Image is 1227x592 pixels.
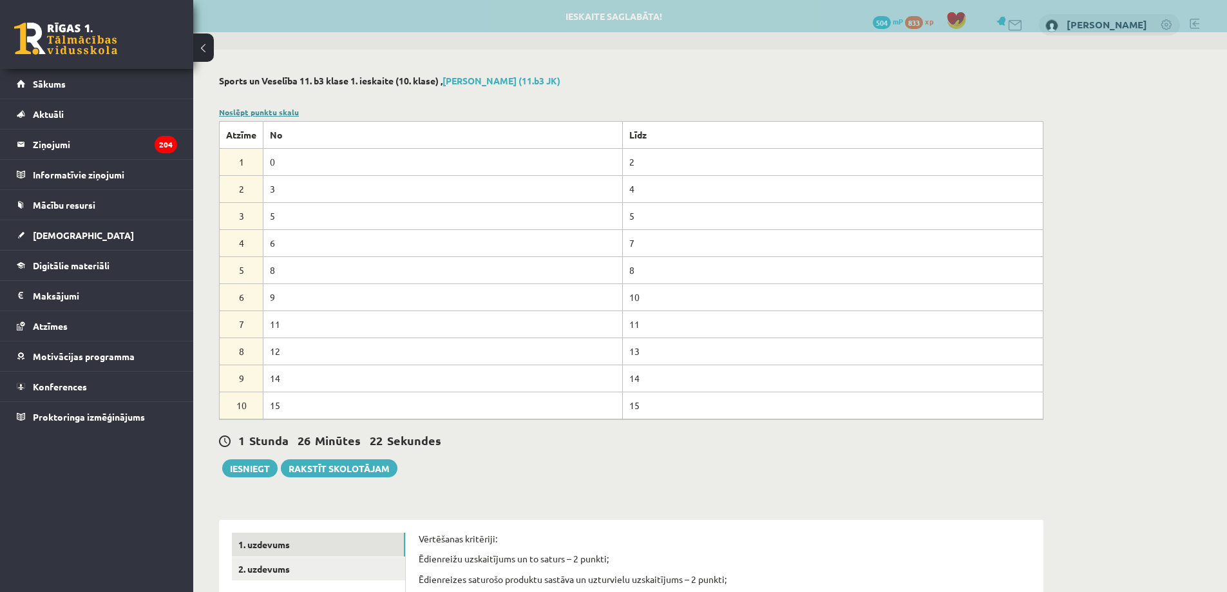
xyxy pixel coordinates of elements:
a: Rīgas 1. Tālmācības vidusskola [14,23,117,55]
a: [PERSON_NAME] (11.b3 JK) [442,75,560,86]
span: Stunda [249,433,289,448]
td: 8 [263,256,623,283]
td: 8 [220,338,263,365]
td: 7 [622,229,1043,256]
td: 6 [263,229,623,256]
span: Proktoringa izmēģinājums [33,411,145,423]
td: 9 [220,365,263,392]
body: Bagātinātā teksta redaktors, wiswyg-editor-user-answer-47024927115400 [13,13,611,26]
td: 8 [622,256,1043,283]
td: 1 [220,148,263,175]
th: Līdz [622,121,1043,148]
td: 11 [263,310,623,338]
td: 9 [263,283,623,310]
td: 2 [622,148,1043,175]
a: Maksājumi [17,281,177,310]
span: Atzīmes [33,320,68,332]
span: 1 [238,433,245,448]
h2: Sports un Veselība 11. b3 klase 1. ieskaite (10. klase) , [219,75,1043,86]
td: 0 [263,148,623,175]
span: [DEMOGRAPHIC_DATA] [33,229,134,241]
span: Motivācijas programma [33,350,135,362]
th: No [263,121,623,148]
legend: Ziņojumi [33,129,177,159]
td: 3 [263,175,623,202]
a: 1. uzdevums [232,533,405,557]
legend: Informatīvie ziņojumi [33,160,177,189]
span: Aktuāli [33,108,64,120]
td: 3 [220,202,263,229]
p: Vērtēšanas kritēriji: [419,533,1031,546]
a: Proktoringa izmēģinājums [17,402,177,432]
a: Mācību resursi [17,190,177,220]
a: Rakstīt skolotājam [281,459,397,477]
i: 204 [155,136,177,153]
td: 10 [622,283,1043,310]
a: [DEMOGRAPHIC_DATA] [17,220,177,250]
th: Atzīme [220,121,263,148]
a: Konferences [17,372,177,401]
legend: Maksājumi [33,281,177,310]
td: 7 [220,310,263,338]
td: 14 [263,365,623,392]
span: Digitālie materiāli [33,260,109,271]
span: Mācību resursi [33,199,95,211]
a: Sākums [17,69,177,99]
td: 10 [220,392,263,419]
a: Aktuāli [17,99,177,129]
td: 4 [622,175,1043,202]
span: 26 [298,433,310,448]
a: 2. uzdevums [232,557,405,581]
span: 22 [370,433,383,448]
td: 14 [622,365,1043,392]
a: Motivācijas programma [17,341,177,371]
td: 5 [622,202,1043,229]
td: 2 [220,175,263,202]
td: 5 [220,256,263,283]
td: 5 [263,202,623,229]
a: Digitālie materiāli [17,251,177,280]
p: Ēdienreizes saturošo produktu sastāva un uzturvielu uzskaitījums – 2 punkti; [419,573,1031,586]
a: Atzīmes [17,311,177,341]
a: Ziņojumi204 [17,129,177,159]
span: Minūtes [315,433,361,448]
a: Noslēpt punktu skalu [219,107,299,117]
td: 4 [220,229,263,256]
td: 15 [263,392,623,419]
span: Sekundes [387,433,441,448]
a: Informatīvie ziņojumi [17,160,177,189]
span: Konferences [33,381,87,392]
p: Ēdienreižu uzskaitījums un to saturs – 2 punkti; [419,553,1031,566]
td: 12 [263,338,623,365]
button: Iesniegt [222,459,278,477]
td: 11 [622,310,1043,338]
span: Sākums [33,78,66,90]
td: 13 [622,338,1043,365]
td: 15 [622,392,1043,419]
td: 6 [220,283,263,310]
